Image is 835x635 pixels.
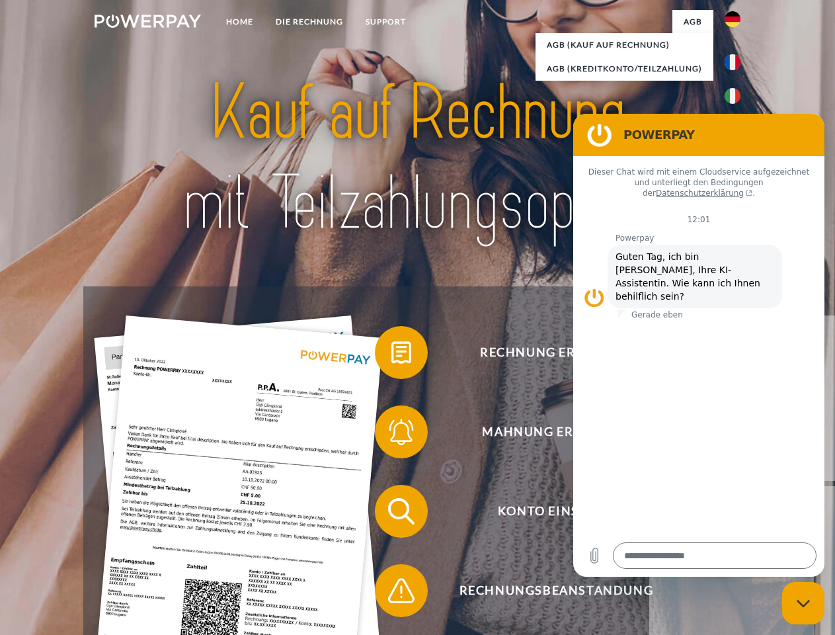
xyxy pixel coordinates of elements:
img: qb_warning.svg [385,574,418,607]
button: Rechnungsbeanstandung [375,564,719,617]
iframe: Messaging-Fenster [573,114,824,577]
a: AGB (Kauf auf Rechnung) [536,33,713,57]
span: Rechnung erhalten? [394,326,718,379]
button: Konto einsehen [375,485,719,538]
img: de [725,11,740,27]
a: agb [672,10,713,34]
span: Konto einsehen [394,485,718,538]
button: Mahnung erhalten? [375,405,719,458]
img: it [725,88,740,104]
a: DIE RECHNUNG [264,10,354,34]
img: qb_bell.svg [385,415,418,448]
button: Rechnung erhalten? [375,326,719,379]
a: SUPPORT [354,10,417,34]
img: fr [725,54,740,70]
a: Home [215,10,264,34]
span: Rechnungsbeanstandung [394,564,718,617]
a: AGB (Kreditkonto/Teilzahlung) [536,57,713,81]
img: logo-powerpay-white.svg [95,15,201,28]
img: title-powerpay_de.svg [126,63,709,253]
span: Mahnung erhalten? [394,405,718,458]
img: qb_bill.svg [385,336,418,369]
img: qb_search.svg [385,495,418,528]
iframe: Schaltfläche zum Öffnen des Messaging-Fensters; Konversation läuft [782,582,824,624]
